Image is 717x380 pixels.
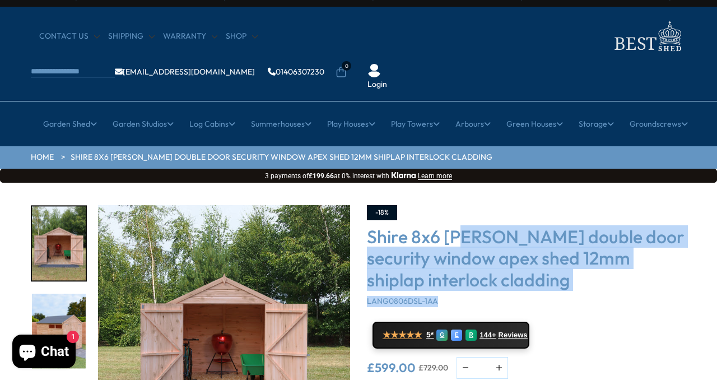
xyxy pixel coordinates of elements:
span: 0 [342,61,351,71]
h3: Shire 8x6 [PERSON_NAME] double door security window apex shed 12mm shiplap interlock cladding [367,226,686,290]
div: -18% [367,205,397,220]
a: Garden Studios [113,110,174,138]
a: CONTACT US [39,31,100,42]
a: Login [367,79,387,90]
a: Play Towers [391,110,440,138]
img: User Icon [367,64,381,77]
span: LANG0806DSL-1AA [367,296,438,306]
a: ★★★★★ 5* G E R 144+ Reviews [373,322,529,349]
inbox-online-store-chat: Shopify online store chat [9,335,79,371]
div: 2 / 10 [31,205,87,282]
a: 0 [336,67,347,78]
span: 144+ [479,331,496,340]
div: G [436,330,448,341]
a: 01406307230 [268,68,324,76]
span: Reviews [499,331,528,340]
a: Green Houses [506,110,563,138]
span: ★★★★★ [383,330,422,340]
img: Langley_8x6_fence_0280_200x200.jpg [32,294,86,369]
a: Warranty [163,31,217,42]
img: logo [608,18,686,54]
a: Storage [579,110,614,138]
a: Log Cabins [189,110,235,138]
del: £729.00 [418,364,448,372]
div: 3 / 10 [31,293,87,370]
a: Garden Shed [43,110,97,138]
div: E [451,330,462,341]
a: Shire 8x6 [PERSON_NAME] double door security window apex shed 12mm shiplap interlock cladding [71,152,492,163]
a: [EMAIL_ADDRESS][DOMAIN_NAME] [115,68,255,76]
ins: £599.00 [367,362,416,374]
a: Arbours [455,110,491,138]
a: Groundscrews [630,110,688,138]
a: Shipping [108,31,155,42]
a: Play Houses [327,110,375,138]
img: Langley_8x6_life_0000_200x200.jpg [32,206,86,281]
a: Shop [226,31,258,42]
a: Summerhouses [251,110,311,138]
div: R [465,330,477,341]
a: HOME [31,152,54,163]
